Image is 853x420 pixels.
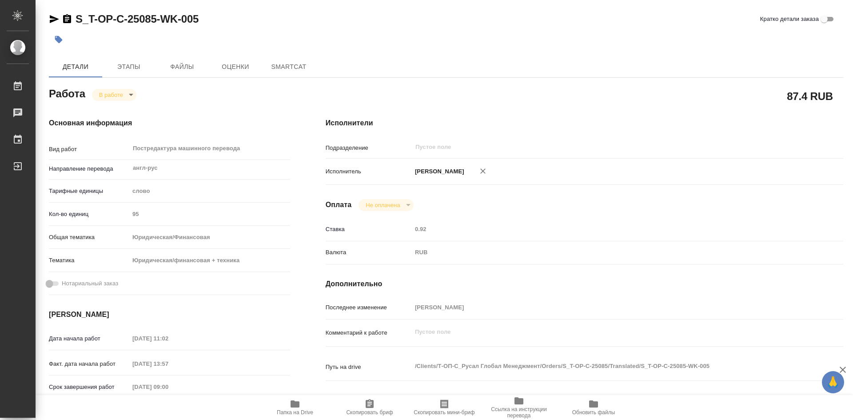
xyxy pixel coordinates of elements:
[49,164,129,173] p: Направление перевода
[277,409,313,416] span: Папка на Drive
[415,142,779,152] input: Пустое поле
[129,208,290,220] input: Пустое поле
[129,357,207,370] input: Пустое поле
[49,309,290,320] h4: [PERSON_NAME]
[760,15,819,24] span: Кратко детали заказа
[62,279,118,288] span: Нотариальный заказ
[49,256,129,265] p: Тематика
[412,245,800,260] div: RUB
[487,406,551,419] span: Ссылка на инструкции перевода
[161,61,203,72] span: Файлы
[572,409,615,416] span: Обновить файлы
[326,248,412,257] p: Валюта
[825,373,841,392] span: 🙏
[49,383,129,392] p: Срок завершения работ
[129,380,207,393] input: Пустое поле
[108,61,150,72] span: Этапы
[359,199,413,211] div: В работе
[412,167,464,176] p: [PERSON_NAME]
[412,301,800,314] input: Пустое поле
[49,360,129,368] p: Факт. дата начала работ
[412,359,800,374] textarea: /Clients/Т-ОП-С_Русал Глобал Менеджмент/Orders/S_T-OP-C-25085/Translated/S_T-OP-C-25085-WK-005
[62,14,72,24] button: Скопировать ссылку
[76,13,199,25] a: S_T-OP-C-25085-WK-005
[49,233,129,242] p: Общая тематика
[326,328,412,337] p: Комментарий к работе
[92,89,136,101] div: В работе
[49,14,60,24] button: Скопировать ссылку для ЯМессенджера
[346,409,393,416] span: Скопировать бриф
[556,395,631,420] button: Обновить файлы
[267,61,310,72] span: SmartCat
[49,334,129,343] p: Дата начала работ
[49,118,290,128] h4: Основная информация
[326,167,412,176] p: Исполнитель
[129,253,290,268] div: Юридическая/финансовая + техника
[258,395,332,420] button: Папка на Drive
[49,210,129,219] p: Кол-во единиц
[49,187,129,196] p: Тарифные единицы
[326,200,352,210] h4: Оплата
[49,85,85,101] h2: Работа
[407,395,482,420] button: Скопировать мини-бриф
[332,395,407,420] button: Скопировать бриф
[363,201,403,209] button: Не оплачена
[129,184,290,199] div: слово
[214,61,257,72] span: Оценки
[326,303,412,312] p: Последнее изменение
[326,279,843,289] h4: Дополнительно
[822,371,844,393] button: 🙏
[54,61,97,72] span: Детали
[49,145,129,154] p: Вид работ
[482,395,556,420] button: Ссылка на инструкции перевода
[326,363,412,372] p: Путь на drive
[473,161,493,181] button: Удалить исполнителя
[414,409,474,416] span: Скопировать мини-бриф
[326,225,412,234] p: Ставка
[326,144,412,152] p: Подразделение
[96,91,126,99] button: В работе
[326,118,843,128] h4: Исполнители
[49,30,68,49] button: Добавить тэг
[129,230,290,245] div: Юридическая/Финансовая
[129,332,207,345] input: Пустое поле
[787,88,833,104] h2: 87.4 RUB
[412,223,800,236] input: Пустое поле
